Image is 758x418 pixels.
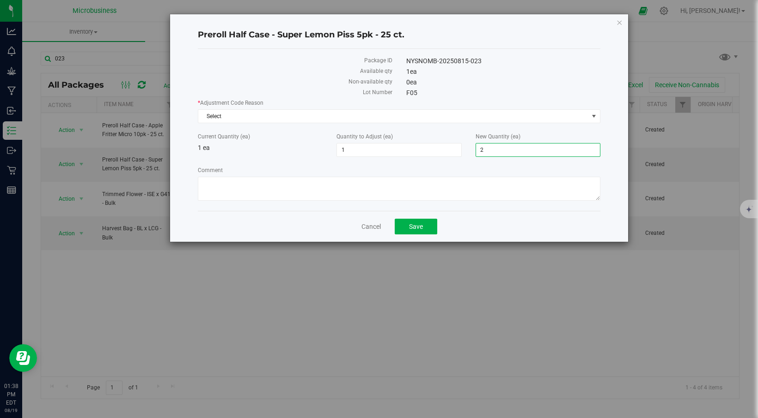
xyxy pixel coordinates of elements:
[198,88,392,96] label: Lot Number
[198,132,323,141] label: Current Quantity (ea)
[410,68,417,75] span: ea
[336,132,461,141] label: Quantity to Adjust (ea)
[198,67,392,75] label: Available qty
[198,144,210,151] span: 1 ea
[198,110,588,123] span: Select
[198,56,392,65] label: Package ID
[198,78,392,86] label: Non-available qty
[406,68,417,75] span: 1
[9,344,37,372] iframe: Resource center
[409,223,423,230] span: Save
[198,29,600,41] h4: Preroll Half Case - Super Lemon Piss 5pk - 25 ct.
[395,219,437,234] button: Save
[399,56,608,66] div: NYSNOMB-20250815-023
[476,132,600,141] label: New Quantity (ea)
[361,222,381,231] a: Cancel
[198,99,600,107] label: Adjustment Code Reason
[198,166,600,174] label: Comment
[337,143,461,156] input: 1
[588,110,600,123] span: select
[399,88,608,98] div: F05
[406,78,417,86] span: 0
[410,78,417,86] span: ea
